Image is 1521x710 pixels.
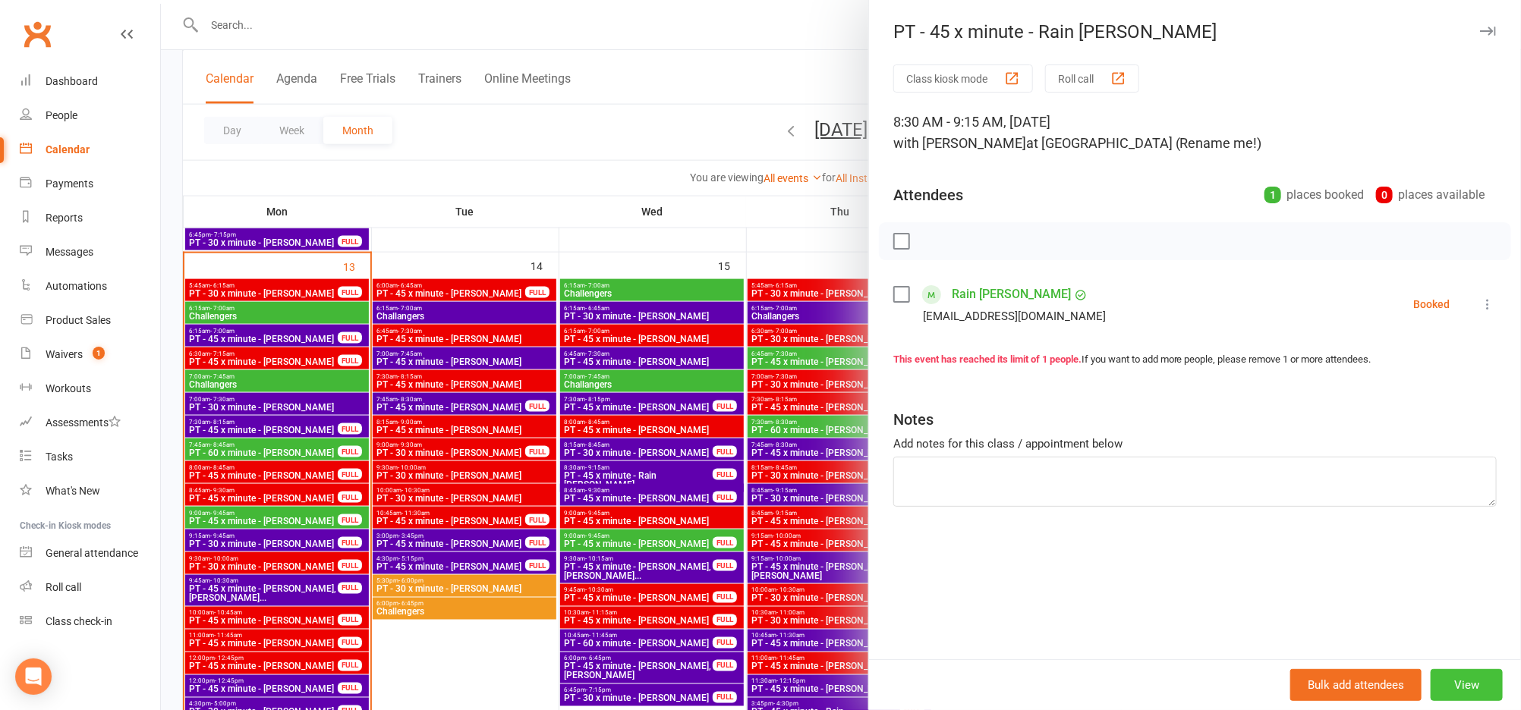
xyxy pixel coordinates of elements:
div: PT - 45 x minute - Rain [PERSON_NAME] [869,21,1521,42]
a: Payments [20,167,160,201]
a: Workouts [20,372,160,406]
div: 1 [1264,187,1281,203]
a: People [20,99,160,133]
a: Clubworx [18,15,56,53]
div: Payments [46,177,93,190]
a: Product Sales [20,303,160,338]
div: Class check-in [46,615,112,627]
div: Attendees [893,184,963,206]
div: Booked [1413,299,1450,309]
a: Calendar [20,133,160,167]
a: Messages [20,235,160,269]
span: 1 [93,347,105,360]
div: Add notes for this class / appointment below [893,435,1497,453]
div: [EMAIL_ADDRESS][DOMAIN_NAME] [923,306,1106,326]
button: Class kiosk mode [893,64,1033,93]
div: Reports [46,212,83,224]
a: Automations [20,269,160,303]
a: Dashboard [20,64,160,99]
div: places booked [1264,184,1364,206]
button: Bulk add attendees [1290,669,1422,701]
div: Tasks [46,451,73,463]
div: Dashboard [46,75,98,87]
span: with [PERSON_NAME] [893,135,1026,151]
div: Workouts [46,382,91,394]
div: If you want to add more people, please remove 1 or more attendees. [893,352,1497,368]
a: Class kiosk mode [20,605,160,639]
span: at [GEOGRAPHIC_DATA] (Rename me!) [1026,135,1262,151]
div: 8:30 AM - 9:15 AM, [DATE] [893,112,1497,154]
strong: This event has reached its limit of 1 people. [893,353,1082,365]
div: What's New [46,485,100,497]
div: 0 [1376,187,1393,203]
button: Roll call [1045,64,1139,93]
a: Reports [20,201,160,235]
div: Assessments [46,416,121,429]
a: Tasks [20,440,160,474]
div: General attendance [46,547,138,559]
a: Roll call [20,570,160,605]
a: Assessments [20,406,160,440]
a: Rain [PERSON_NAME] [952,282,1071,306]
div: Messages [46,246,93,258]
button: View [1431,669,1503,701]
div: Product Sales [46,314,111,326]
a: General attendance kiosk mode [20,536,160,570]
div: places available [1376,184,1485,206]
div: Automations [46,280,107,292]
div: Notes [893,409,934,430]
a: What's New [20,474,160,508]
div: Open Intercom Messenger [15,658,52,695]
div: People [46,109,77,121]
div: Calendar [46,143,90,156]
a: Waivers 1 [20,338,160,372]
div: Waivers [46,348,83,360]
div: Roll call [46,581,81,593]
